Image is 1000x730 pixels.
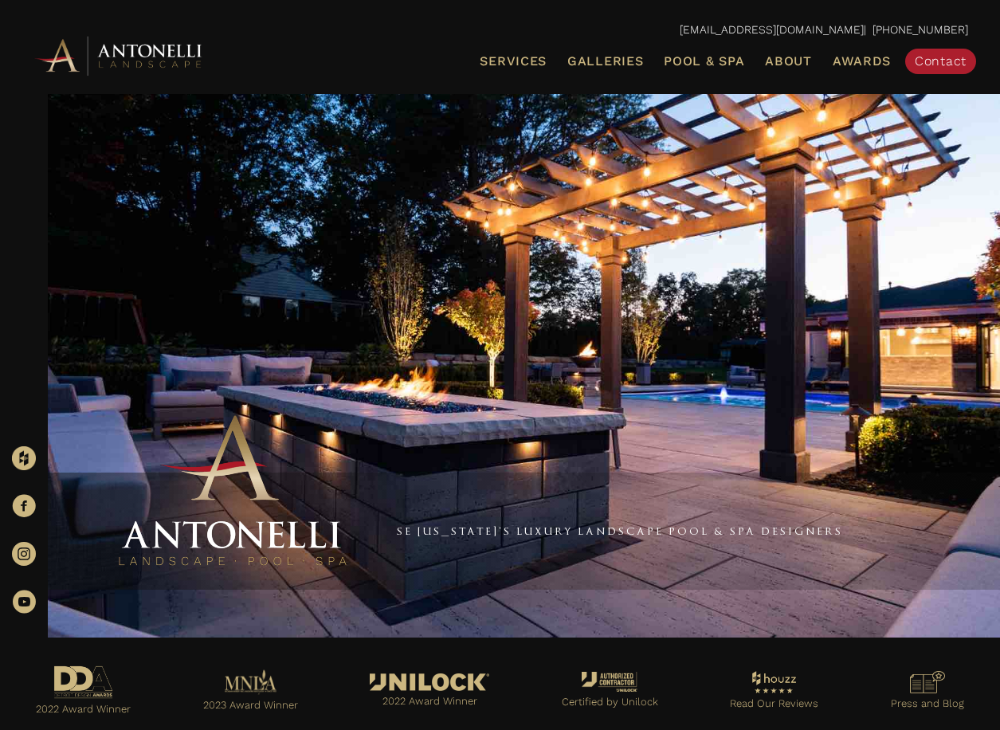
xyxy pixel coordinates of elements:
[350,669,510,715] a: Go to https://antonellilandscape.com/featured-projects/the-white-house/
[542,668,679,716] a: Go to https://antonellilandscape.com/unilock-authorized-contractor/
[657,51,751,72] a: Pool & Spa
[32,33,207,77] img: Antonelli Horizontal Logo
[765,55,812,68] span: About
[32,20,968,41] p: | [PHONE_NUMBER]
[480,55,547,68] span: Services
[664,53,744,69] span: Pool & Spa
[915,53,967,69] span: Contact
[826,51,897,72] a: Awards
[759,51,818,72] a: About
[561,51,649,72] a: Galleries
[183,665,319,720] a: Go to https://antonellilandscape.com/pool-and-spa/dont-stop-believing/
[567,53,643,69] span: Galleries
[113,409,352,574] img: Antonelli Stacked Logo
[473,51,553,72] a: Services
[12,446,36,470] img: Houzz
[905,49,976,74] a: Contact
[710,667,839,718] a: Go to https://www.houzz.com/professionals/landscape-architects-and-landscape-designers/antonelli-...
[397,524,843,537] a: SE [US_STATE]'s Luxury Landscape Pool & Spa Designers
[16,661,151,723] a: Go to https://antonellilandscape.com/pool-and-spa/executive-sweet/
[871,667,985,717] a: Go to https://antonellilandscape.com/press-media/
[833,53,891,69] span: Awards
[680,23,864,36] a: [EMAIL_ADDRESS][DOMAIN_NAME]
